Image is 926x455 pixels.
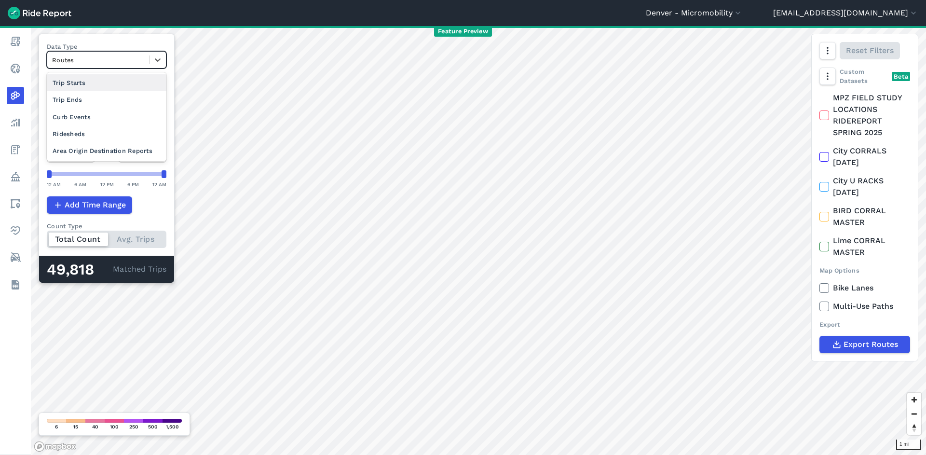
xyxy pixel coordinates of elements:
button: Denver - Micromobility [646,7,743,19]
div: 12 AM [47,180,61,189]
a: Realtime [7,60,24,77]
div: Custom Datasets [819,67,910,85]
div: Count Type [47,221,166,231]
label: City CORRALS [DATE] [819,145,910,168]
button: Zoom in [907,393,921,407]
button: Export Routes [819,336,910,353]
div: 12 AM [152,180,166,189]
label: Multi-Use Paths [819,301,910,312]
a: Heatmaps [7,87,24,104]
div: Export [819,320,910,329]
a: Report [7,33,24,50]
div: 6 PM [127,180,139,189]
label: BIRD CORRAL MASTER [819,205,910,228]
span: Feature Preview [434,27,492,37]
div: Area Origin Destination Reports [47,142,166,159]
button: [EMAIL_ADDRESS][DOMAIN_NAME] [773,7,918,19]
span: Export Routes [844,339,898,350]
label: Bike Lanes [819,282,910,294]
canvas: Map [31,26,926,455]
div: Matched Trips [39,256,174,283]
a: Analyze [7,114,24,131]
label: City U RACKS [DATE] [819,175,910,198]
div: Trip Starts [47,74,166,91]
div: 1 mi [896,440,921,450]
label: Data Type [47,42,166,51]
div: Ridesheds [47,125,166,142]
button: Zoom out [907,407,921,421]
button: Reset Filters [840,42,900,59]
div: Curb Events [47,109,166,125]
label: MPZ FIELD STUDY LOCATIONS RIDEREPORT SPRING 2025 [819,92,910,138]
img: Ride Report [8,7,71,19]
a: Datasets [7,276,24,293]
label: Lime CORRAL MASTER [819,235,910,258]
div: Beta [892,72,910,81]
div: Map Options [819,266,910,275]
button: Add Time Range [47,196,132,214]
div: 12 PM [100,180,114,189]
div: 49,818 [47,263,113,276]
div: 6 AM [74,180,86,189]
a: Fees [7,141,24,158]
div: Trip Ends [47,91,166,108]
span: Add Time Range [65,199,126,211]
a: Areas [7,195,24,212]
a: ModeShift [7,249,24,266]
button: Reset bearing to north [907,421,921,435]
a: Policy [7,168,24,185]
a: Mapbox logo [34,441,76,452]
span: Reset Filters [846,45,894,56]
a: Health [7,222,24,239]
